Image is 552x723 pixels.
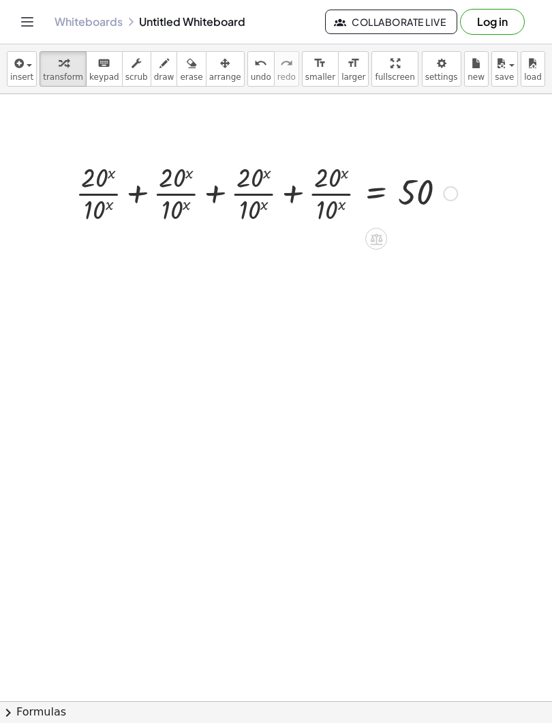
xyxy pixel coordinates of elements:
button: transform [40,51,87,87]
span: draw [154,72,174,82]
button: load [521,51,545,87]
span: undo [251,72,271,82]
button: Collaborate Live [325,10,457,34]
span: fullscreen [375,72,414,82]
span: scrub [125,72,148,82]
button: save [491,51,518,87]
button: settings [422,51,461,87]
i: undo [254,55,267,72]
button: draw [151,51,178,87]
span: load [524,72,542,82]
button: undoundo [247,51,275,87]
button: Log in [460,9,525,35]
span: smaller [305,72,335,82]
span: settings [425,72,458,82]
button: scrub [122,51,151,87]
button: Toggle navigation [16,11,38,33]
button: fullscreen [371,51,418,87]
button: format_sizesmaller [302,51,339,87]
span: redo [277,72,296,82]
button: arrange [206,51,245,87]
span: arrange [209,72,241,82]
div: Apply the same math to both sides of the equation [365,228,387,250]
span: keypad [89,72,119,82]
i: format_size [347,55,360,72]
span: Collaborate Live [337,16,446,28]
a: Whiteboards [55,15,123,29]
span: new [467,72,485,82]
button: keyboardkeypad [86,51,123,87]
span: insert [10,72,33,82]
button: new [464,51,489,87]
button: redoredo [274,51,299,87]
i: redo [280,55,293,72]
button: format_sizelarger [338,51,369,87]
button: insert [7,51,37,87]
i: format_size [313,55,326,72]
button: erase [177,51,206,87]
span: save [495,72,514,82]
i: keyboard [97,55,110,72]
span: transform [43,72,83,82]
span: larger [341,72,365,82]
span: erase [180,72,202,82]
